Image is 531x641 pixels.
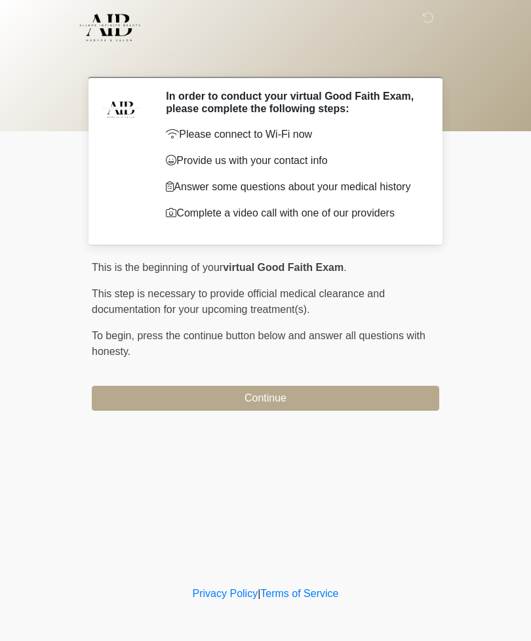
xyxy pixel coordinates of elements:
[260,588,338,599] a: Terms of Service
[223,262,344,273] strong: virtual Good Faith Exam
[102,90,141,129] img: Agent Avatar
[344,262,346,273] span: .
[92,288,385,315] span: This step is necessary to provide official medical clearance and documentation for your upcoming ...
[166,153,420,169] p: Provide us with your contact info
[82,47,449,72] h1: ‎ ‎
[92,330,425,357] span: press the continue button below and answer all questions with honesty.
[166,179,420,195] p: Answer some questions about your medical history
[92,386,439,411] button: Continue
[79,10,141,45] img: Allure Infinite Beauty Logo
[166,205,420,221] p: Complete a video call with one of our providers
[92,262,223,273] span: This is the beginning of your
[166,127,420,142] p: Please connect to Wi-Fi now
[193,588,258,599] a: Privacy Policy
[166,90,420,115] h2: In order to conduct your virtual Good Faith Exam, please complete the following steps:
[92,330,137,341] span: To begin,
[258,588,260,599] a: |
